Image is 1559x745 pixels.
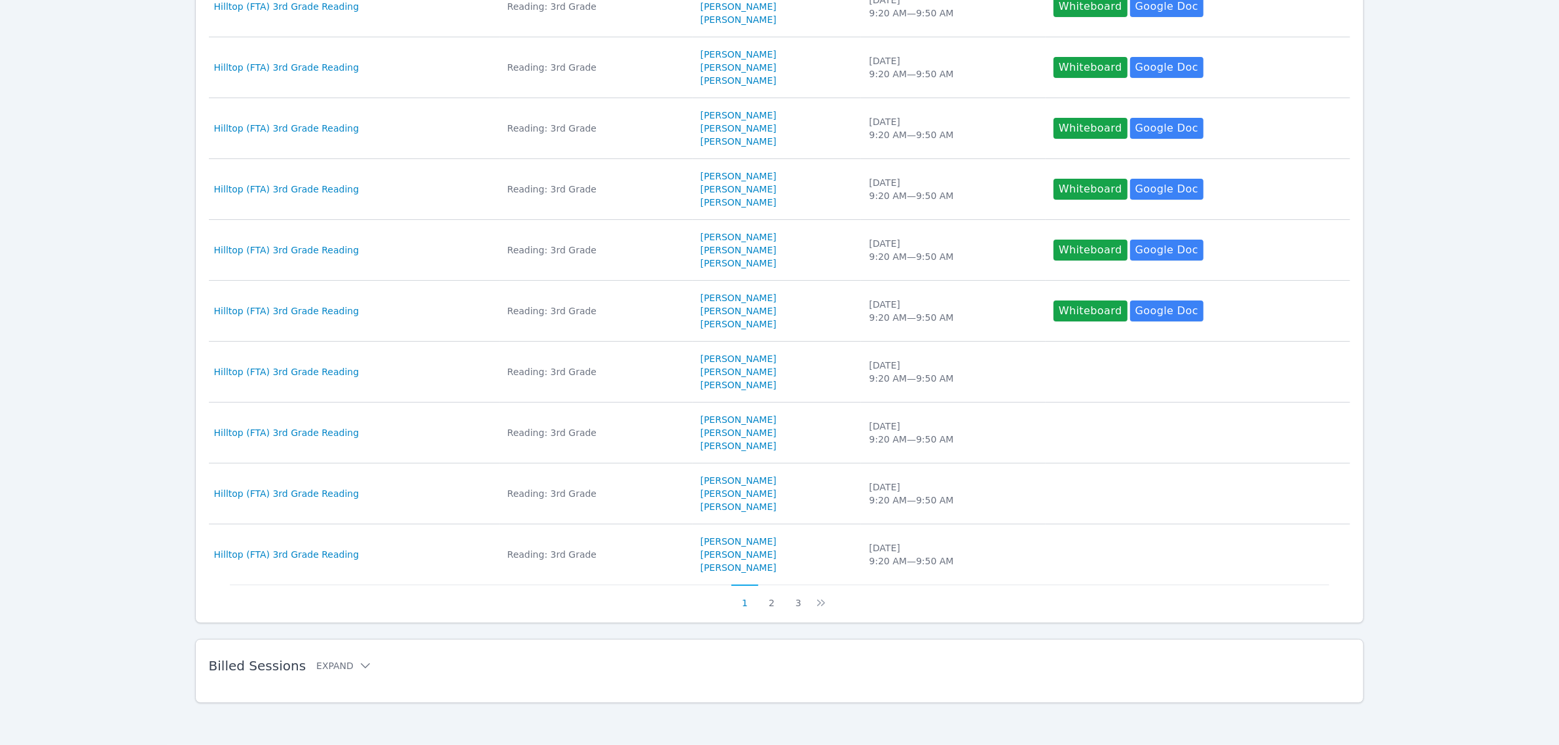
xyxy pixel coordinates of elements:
a: [PERSON_NAME] [701,304,777,318]
tr: Hilltop (FTA) 3rd Grade ReadingReading: 3rd Grade[PERSON_NAME][PERSON_NAME][PERSON_NAME][DATE]9:2... [209,463,1351,524]
div: [DATE] 9:20 AM — 9:50 AM [869,420,1037,446]
tr: Hilltop (FTA) 3rd Grade ReadingReading: 3rd Grade[PERSON_NAME][PERSON_NAME][PERSON_NAME][DATE]9:2... [209,524,1351,585]
a: Hilltop (FTA) 3rd Grade Reading [214,122,359,135]
button: 2 [758,585,785,609]
a: [PERSON_NAME] [701,13,777,26]
a: Hilltop (FTA) 3rd Grade Reading [214,487,359,500]
div: [DATE] 9:20 AM — 9:50 AM [869,541,1037,568]
a: [PERSON_NAME] [701,74,777,87]
a: [PERSON_NAME] [701,413,777,426]
button: Expand [316,659,372,672]
a: [PERSON_NAME] [701,365,777,378]
a: [PERSON_NAME] [701,548,777,561]
a: Hilltop (FTA) 3rd Grade Reading [214,244,359,257]
div: Reading: 3rd Grade [507,122,685,135]
button: Whiteboard [1054,57,1128,78]
a: [PERSON_NAME] [701,474,777,487]
div: [DATE] 9:20 AM — 9:50 AM [869,54,1037,81]
tr: Hilltop (FTA) 3rd Grade ReadingReading: 3rd Grade[PERSON_NAME][PERSON_NAME][PERSON_NAME][DATE]9:2... [209,281,1351,342]
a: Google Doc [1130,118,1203,139]
button: Whiteboard [1054,240,1128,261]
a: Google Doc [1130,179,1203,200]
button: 1 [731,585,758,609]
a: [PERSON_NAME] [701,487,777,500]
div: [DATE] 9:20 AM — 9:50 AM [869,176,1037,202]
tr: Hilltop (FTA) 3rd Grade ReadingReading: 3rd Grade[PERSON_NAME][PERSON_NAME][PERSON_NAME][DATE]9:2... [209,98,1351,159]
a: [PERSON_NAME] [701,135,777,148]
div: [DATE] 9:20 AM — 9:50 AM [869,298,1037,324]
a: Google Doc [1130,300,1203,321]
button: Whiteboard [1054,118,1128,139]
a: [PERSON_NAME] [701,500,777,513]
a: [PERSON_NAME] [701,426,777,439]
div: Reading: 3rd Grade [507,487,685,500]
a: Google Doc [1130,240,1203,261]
a: [PERSON_NAME] [701,183,777,196]
div: Reading: 3rd Grade [507,183,685,196]
div: [DATE] 9:20 AM — 9:50 AM [869,237,1037,263]
a: [PERSON_NAME] [701,170,777,183]
button: 3 [785,585,812,609]
a: [PERSON_NAME] [701,244,777,257]
a: Hilltop (FTA) 3rd Grade Reading [214,61,359,74]
a: [PERSON_NAME] [701,535,777,548]
tr: Hilltop (FTA) 3rd Grade ReadingReading: 3rd Grade[PERSON_NAME][PERSON_NAME][PERSON_NAME][DATE]9:2... [209,342,1351,403]
div: Reading: 3rd Grade [507,304,685,318]
div: [DATE] 9:20 AM — 9:50 AM [869,115,1037,141]
a: Google Doc [1130,57,1203,78]
a: [PERSON_NAME] [701,257,777,270]
a: [PERSON_NAME] [701,352,777,365]
div: Reading: 3rd Grade [507,61,685,74]
a: [PERSON_NAME] [701,196,777,209]
tr: Hilltop (FTA) 3rd Grade ReadingReading: 3rd Grade[PERSON_NAME][PERSON_NAME][PERSON_NAME][DATE]9:2... [209,403,1351,463]
button: Whiteboard [1054,179,1128,200]
a: Hilltop (FTA) 3rd Grade Reading [214,183,359,196]
div: Reading: 3rd Grade [507,548,685,561]
div: Reading: 3rd Grade [507,365,685,378]
a: [PERSON_NAME] [701,48,777,61]
tr: Hilltop (FTA) 3rd Grade ReadingReading: 3rd Grade[PERSON_NAME][PERSON_NAME][PERSON_NAME][DATE]9:2... [209,37,1351,98]
span: Billed Sessions [209,658,306,674]
a: [PERSON_NAME] [701,61,777,74]
a: [PERSON_NAME] [701,318,777,331]
a: [PERSON_NAME] [701,122,777,135]
a: Hilltop (FTA) 3rd Grade Reading [214,548,359,561]
a: [PERSON_NAME] [701,439,777,452]
div: Reading: 3rd Grade [507,244,685,257]
a: Hilltop (FTA) 3rd Grade Reading [214,365,359,378]
a: [PERSON_NAME] [701,230,777,244]
a: [PERSON_NAME] [701,378,777,391]
tr: Hilltop (FTA) 3rd Grade ReadingReading: 3rd Grade[PERSON_NAME][PERSON_NAME][PERSON_NAME][DATE]9:2... [209,159,1351,220]
a: [PERSON_NAME] [701,109,777,122]
button: Whiteboard [1054,300,1128,321]
a: [PERSON_NAME] [701,561,777,574]
a: Hilltop (FTA) 3rd Grade Reading [214,304,359,318]
div: Reading: 3rd Grade [507,426,685,439]
a: Hilltop (FTA) 3rd Grade Reading [214,426,359,439]
div: [DATE] 9:20 AM — 9:50 AM [869,481,1037,507]
div: [DATE] 9:20 AM — 9:50 AM [869,359,1037,385]
tr: Hilltop (FTA) 3rd Grade ReadingReading: 3rd Grade[PERSON_NAME][PERSON_NAME][PERSON_NAME][DATE]9:2... [209,220,1351,281]
a: [PERSON_NAME] [701,291,777,304]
